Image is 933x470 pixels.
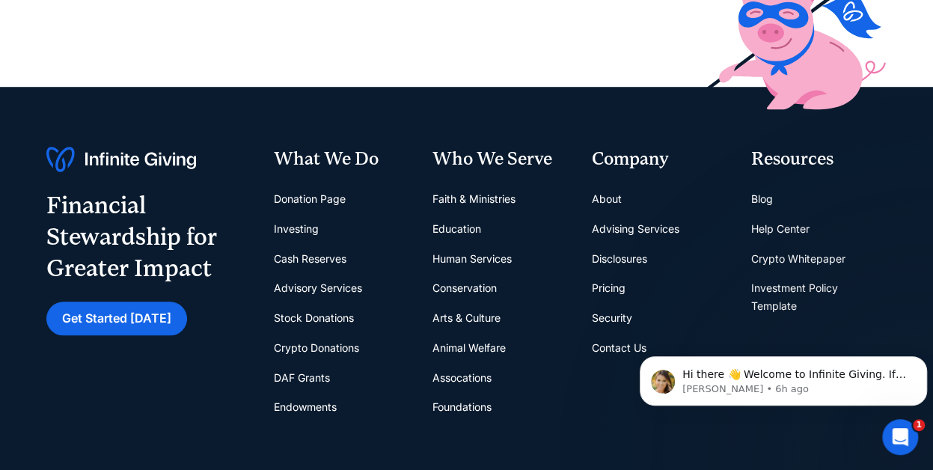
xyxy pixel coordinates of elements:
a: Pricing [592,273,625,303]
div: Company [592,147,727,172]
div: Resources [751,147,887,172]
div: What We Do [274,147,409,172]
a: Crypto Donations [274,333,359,363]
a: Get Started [DATE] [46,302,187,335]
a: Foundations [432,392,492,422]
a: Arts & Culture [432,303,501,333]
a: Advising Services [592,214,679,244]
a: Conservation [432,273,497,303]
iframe: Intercom live chat [882,419,918,455]
a: Faith & Ministries [432,184,516,214]
a: Help Center [751,214,810,244]
a: Contact Us [592,333,646,363]
a: About [592,184,622,214]
span: 1 [913,419,925,431]
a: Endowments [274,392,337,422]
div: Who We Serve [432,147,568,172]
a: Animal Welfare [432,333,506,363]
a: Crypto Whitepaper [751,244,845,274]
iframe: Intercom notifications message [634,325,933,430]
a: Advisory Services [274,273,362,303]
div: Financial Stewardship for Greater Impact [46,190,249,284]
a: Blog [751,184,773,214]
a: Stock Donations [274,303,354,333]
a: Education [432,214,481,244]
a: Human Services [432,244,512,274]
a: DAF Grants [274,363,330,393]
a: Cash Reserves [274,244,346,274]
a: Assocations [432,363,492,393]
a: Donation Page [274,184,346,214]
a: Disclosures [592,244,647,274]
a: Investing [274,214,319,244]
a: Investment Policy Template [751,273,887,321]
a: Security [592,303,632,333]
